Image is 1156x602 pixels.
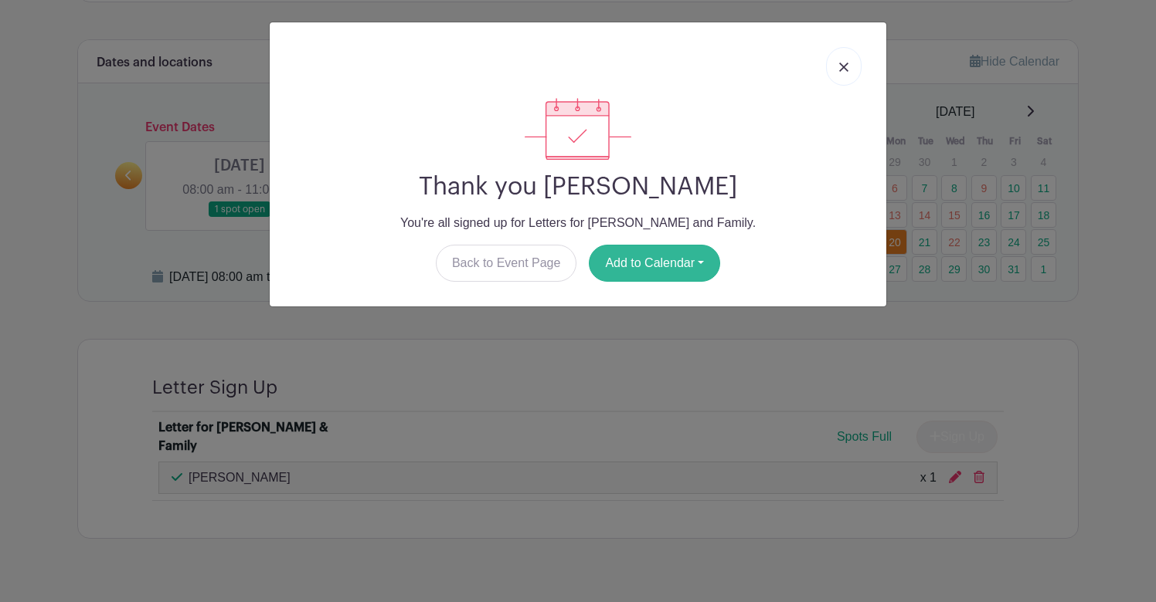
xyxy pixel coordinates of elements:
img: signup_complete-c468d5dda3e2740ee63a24cb0ba0d3ce5d8a4ecd24259e683200fb1569d990c8.svg [525,98,631,160]
button: Add to Calendar [589,245,720,282]
h2: Thank you [PERSON_NAME] [282,172,874,201]
p: You're all signed up for Letters for [PERSON_NAME] and Family. [282,214,874,232]
img: close_button-5f87c8562297e5c2d7936805f587ecaba9071eb48480494691a3f1689db116b3.svg [839,63,848,72]
a: Back to Event Page [436,245,577,282]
